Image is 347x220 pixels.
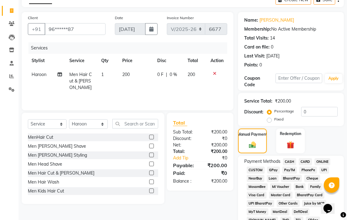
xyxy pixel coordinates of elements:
[168,155,206,161] a: Add Tip
[299,158,312,165] span: CARD
[101,72,104,77] span: 1
[259,17,294,23] a: [PERSON_NAME]
[28,143,86,150] div: Men [PERSON_NAME] Shave
[271,208,289,215] span: MariDeal
[200,142,232,148] div: ₹200.00
[247,141,258,149] img: _cash.svg
[269,192,293,199] span: Master Card
[267,175,279,182] span: Loan
[168,129,200,135] div: Sub Total:
[244,98,272,104] div: Service Total:
[295,192,325,199] span: BharatPay Card
[247,208,268,215] span: MyT Money
[271,44,273,50] div: 0
[45,23,106,35] input: Search by Name/Mobile/Email/Code
[122,72,130,77] span: 200
[28,15,38,21] label: Client
[244,158,280,165] span: Payment Methods
[244,35,269,41] div: Total Visits:
[308,183,323,190] span: Family
[166,71,167,78] span: |
[270,183,291,190] span: MI Voucher
[259,62,262,68] div: 0
[244,44,270,50] div: Card on file:
[281,175,302,182] span: BharatPay
[321,195,341,214] iframe: chat widget
[302,200,327,207] span: Juice by MCB
[188,72,195,77] span: 200
[244,109,263,115] div: Discount:
[28,54,66,68] th: Stylist
[112,119,158,129] input: Search or Scan
[200,178,232,184] div: ₹200.00
[275,74,322,83] input: Enter Offer / Coupon Code
[247,167,265,174] span: CUSTOM
[292,208,310,215] span: DefiDeal
[200,129,232,135] div: ₹200.00
[69,72,92,90] span: Men Hair Cut & [PERSON_NAME]
[277,200,300,207] span: Other Cards
[283,158,296,165] span: CASH
[325,74,342,83] button: Apply
[28,134,53,141] div: MenHair Cut
[28,152,87,159] div: Men [PERSON_NAME] Styling
[28,42,232,54] div: Services
[167,15,194,21] label: Invoice Number
[200,148,232,155] div: ₹200.00
[28,161,62,167] div: Men Head Shave
[154,54,184,68] th: Disc
[200,169,232,177] div: ₹0
[119,54,154,68] th: Price
[168,178,200,184] div: Balance :
[200,162,232,169] div: ₹200.00
[247,183,268,190] span: MosamBee
[319,167,329,174] span: UPI
[244,26,271,32] div: Membership:
[28,170,94,176] div: Men Hair Cut & [PERSON_NAME]
[168,162,200,169] div: Payable:
[244,26,338,32] div: No Active Membership
[168,135,200,142] div: Discount:
[32,72,46,77] span: Haroon
[244,62,258,68] div: Points:
[294,183,306,190] span: Bank
[266,53,280,59] div: [DATE]
[98,54,119,68] th: Qty
[168,142,200,148] div: Net:
[247,200,274,207] span: UPI BharatPay
[28,23,45,35] button: +91
[173,120,187,126] span: Total
[282,167,297,174] span: PayTM
[168,148,200,155] div: Total:
[284,140,297,150] img: _gift.svg
[304,175,320,182] span: Cheque
[184,54,207,68] th: Total
[314,158,331,165] span: ONLINE
[168,169,200,177] div: Paid:
[274,116,284,122] label: Fixed
[280,131,301,137] label: Redemption
[299,167,317,174] span: PhonePe
[66,54,98,68] th: Service
[244,75,275,88] div: Coupon Code
[206,155,232,161] div: ₹0
[244,17,258,23] div: Name:
[270,35,275,41] div: 14
[238,132,267,137] label: Manual Payment
[200,135,232,142] div: ₹0
[115,15,123,21] label: Date
[207,54,227,68] th: Action
[247,192,267,199] span: Visa Card
[28,179,59,185] div: Men Hair Wash
[157,71,163,78] span: 0 F
[267,167,280,174] span: GPay
[247,175,264,182] span: NearBuy
[275,98,291,104] div: ₹200.00
[170,71,177,78] span: 0 %
[274,108,294,114] label: Percentage
[244,53,265,59] div: Last Visit:
[28,188,64,194] div: Men Kids Hair Cut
